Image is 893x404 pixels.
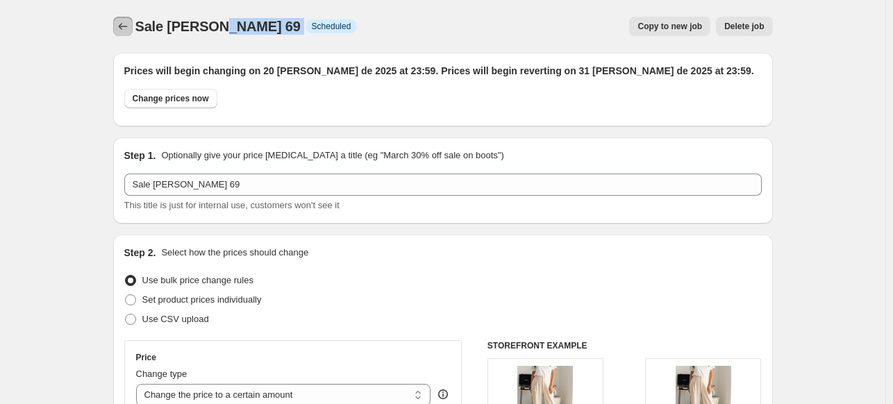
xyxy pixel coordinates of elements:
button: Price change jobs [113,17,133,36]
button: Delete job [716,17,772,36]
p: Select how the prices should change [161,246,308,260]
span: Sale [PERSON_NAME] 69 [135,19,301,34]
button: Copy to new job [629,17,710,36]
h2: Prices will begin changing on 20 [PERSON_NAME] de 2025 at 23:59. Prices will begin reverting on 3... [124,64,762,78]
h3: Price [136,352,156,363]
span: Set product prices individually [142,294,262,305]
span: Delete job [724,21,764,32]
input: 30% off holiday sale [124,174,762,196]
span: This title is just for internal use, customers won't see it [124,200,340,210]
h6: STOREFRONT EXAMPLE [487,340,762,351]
span: Copy to new job [637,21,702,32]
span: Use bulk price change rules [142,275,253,285]
h2: Step 1. [124,149,156,162]
span: Change type [136,369,187,379]
span: Use CSV upload [142,314,209,324]
p: Optionally give your price [MEDICAL_DATA] a title (eg "March 30% off sale on boots") [161,149,503,162]
div: help [436,387,450,401]
h2: Step 2. [124,246,156,260]
span: Scheduled [312,21,351,32]
button: Change prices now [124,89,217,108]
span: Change prices now [133,93,209,104]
